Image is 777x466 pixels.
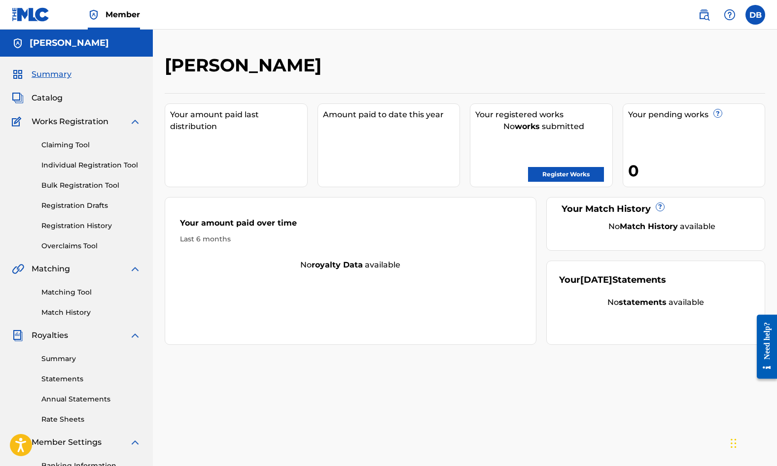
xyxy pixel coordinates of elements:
[170,109,307,133] div: Your amount paid last distribution
[12,330,24,341] img: Royalties
[165,259,536,271] div: No available
[559,297,752,308] div: No available
[41,241,141,251] a: Overclaims Tool
[323,109,460,121] div: Amount paid to date this year
[528,167,604,182] a: Register Works
[41,200,141,211] a: Registration Drafts
[180,234,521,244] div: Last 6 months
[41,160,141,170] a: Individual Registration Tool
[728,419,777,466] iframe: Chat Widget
[580,274,612,285] span: [DATE]
[180,217,521,234] div: Your amount paid over time
[745,5,765,25] div: User Menu
[475,109,612,121] div: Your registered works
[724,9,736,21] img: help
[32,436,102,448] span: Member Settings
[12,68,24,80] img: Summary
[559,273,666,287] div: Your Statements
[475,121,612,133] div: No submitted
[571,221,752,233] div: No available
[129,436,141,448] img: expand
[731,429,737,458] div: Drag
[32,263,70,275] span: Matching
[129,263,141,275] img: expand
[694,5,714,25] a: Public Search
[620,222,678,231] strong: Match History
[32,68,71,80] span: Summary
[41,221,141,231] a: Registration History
[106,9,140,20] span: Member
[41,374,141,384] a: Statements
[41,287,141,298] a: Matching Tool
[32,116,108,128] span: Works Registration
[12,92,63,104] a: CatalogCatalog
[619,298,667,307] strong: statements
[12,436,24,448] img: Member Settings
[12,263,24,275] img: Matching
[41,394,141,404] a: Annual Statements
[720,5,740,25] div: Help
[32,92,63,104] span: Catalog
[129,330,141,341] img: expand
[30,37,109,49] h5: DANIEL BRYANT
[88,9,100,21] img: Top Rightsholder
[41,354,141,364] a: Summary
[12,37,24,49] img: Accounts
[749,304,777,390] iframe: Resource Center
[41,414,141,425] a: Rate Sheets
[714,109,722,117] span: ?
[12,92,24,104] img: Catalog
[12,7,50,22] img: MLC Logo
[515,122,540,131] strong: works
[41,307,141,318] a: Match History
[559,202,752,216] div: Your Match History
[312,260,363,269] strong: royalty data
[41,140,141,150] a: Claiming Tool
[12,68,71,80] a: SummarySummary
[698,9,710,21] img: search
[41,180,141,191] a: Bulk Registration Tool
[32,330,68,341] span: Royalties
[129,116,141,128] img: expand
[12,116,25,128] img: Works Registration
[165,54,326,76] h2: [PERSON_NAME]
[628,160,765,182] div: 0
[656,203,664,211] span: ?
[628,109,765,121] div: Your pending works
